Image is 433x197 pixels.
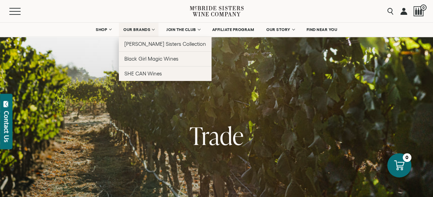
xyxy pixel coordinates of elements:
[96,27,107,32] span: SHOP
[166,27,196,32] span: JOIN THE CLUB
[91,23,115,37] a: SHOP
[266,27,290,32] span: OUR STORY
[123,27,150,32] span: OUR BRANDS
[307,27,338,32] span: FIND NEAR YOU
[208,23,259,37] a: AFFILIATE PROGRAM
[119,66,212,81] a: SHE CAN Wines
[262,23,299,37] a: OUR STORY
[403,153,411,162] div: 0
[119,23,158,37] a: OUR BRANDS
[3,111,10,142] div: Contact Us
[420,4,426,11] span: 0
[162,23,204,37] a: JOIN THE CLUB
[302,23,342,37] a: FIND NEAR YOU
[124,56,178,62] span: Black Girl Magic Wines
[119,51,212,66] a: Black Girl Magic Wines
[124,71,162,76] span: SHE CAN Wines
[9,8,34,15] button: Mobile Menu Trigger
[212,27,254,32] span: AFFILIATE PROGRAM
[119,37,212,51] a: [PERSON_NAME] Sisters Collection
[124,41,206,47] span: [PERSON_NAME] Sisters Collection
[189,119,244,152] span: Trade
